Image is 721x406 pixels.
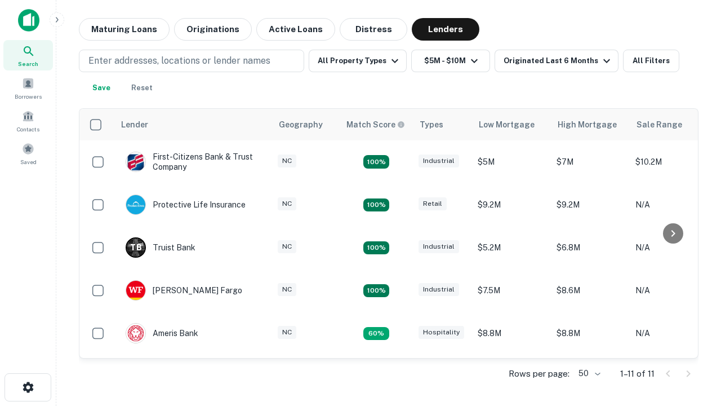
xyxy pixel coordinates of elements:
[551,109,630,140] th: High Mortgage
[623,50,679,72] button: All Filters
[419,283,459,296] div: Industrial
[3,73,53,103] a: Borrowers
[346,118,405,131] div: Capitalize uses an advanced AI algorithm to match your search with the best lender. The match sco...
[504,54,613,68] div: Originated Last 6 Months
[121,118,148,131] div: Lender
[309,50,407,72] button: All Property Types
[88,54,270,68] p: Enter addresses, locations or lender names
[278,197,296,210] div: NC
[18,9,39,32] img: capitalize-icon.png
[79,50,304,72] button: Enter addresses, locations or lender names
[3,105,53,136] a: Contacts
[411,50,490,72] button: $5M - $10M
[346,118,403,131] h6: Match Score
[278,326,296,339] div: NC
[574,365,602,382] div: 50
[126,281,145,300] img: picture
[3,138,53,169] a: Saved
[419,155,459,167] div: Industrial
[256,18,335,41] button: Active Loans
[551,226,630,269] td: $6.8M
[278,283,296,296] div: NC
[363,327,389,341] div: Matching Properties: 1, hasApolloMatch: undefined
[17,125,39,134] span: Contacts
[472,109,551,140] th: Low Mortgage
[495,50,618,72] button: Originated Last 6 Months
[558,118,617,131] div: High Mortgage
[472,226,551,269] td: $5.2M
[419,240,459,253] div: Industrial
[126,152,261,172] div: First-citizens Bank & Trust Company
[15,92,42,101] span: Borrowers
[363,284,389,298] div: Matching Properties: 2, hasApolloMatch: undefined
[472,312,551,355] td: $8.8M
[363,241,389,255] div: Matching Properties: 3, hasApolloMatch: undefined
[83,77,119,99] button: Save your search to get updates of matches that match your search criteria.
[130,242,141,254] p: T B
[363,155,389,169] div: Matching Properties: 2, hasApolloMatch: undefined
[340,18,407,41] button: Distress
[126,323,198,343] div: Ameris Bank
[419,197,447,210] div: Retail
[665,280,721,334] iframe: Chat Widget
[420,118,443,131] div: Types
[126,280,242,301] div: [PERSON_NAME] Fargo
[126,324,145,343] img: picture
[278,240,296,253] div: NC
[419,326,464,339] div: Hospitality
[124,77,160,99] button: Reset
[412,18,479,41] button: Lenders
[279,118,323,131] div: Geography
[472,140,551,183] td: $5M
[126,195,145,214] img: picture
[413,109,472,140] th: Types
[551,140,630,183] td: $7M
[551,269,630,312] td: $8.6M
[18,59,38,68] span: Search
[3,40,53,70] a: Search
[637,118,682,131] div: Sale Range
[363,198,389,212] div: Matching Properties: 2, hasApolloMatch: undefined
[126,237,195,258] div: Truist Bank
[509,367,569,381] p: Rows per page:
[551,183,630,226] td: $9.2M
[272,109,340,140] th: Geography
[340,109,413,140] th: Capitalize uses an advanced AI algorithm to match your search with the best lender. The match sco...
[126,195,246,215] div: Protective Life Insurance
[79,18,170,41] button: Maturing Loans
[126,152,145,171] img: picture
[278,155,296,167] div: NC
[114,109,272,140] th: Lender
[551,312,630,355] td: $8.8M
[551,355,630,398] td: $9.2M
[472,355,551,398] td: $9.2M
[472,269,551,312] td: $7.5M
[472,183,551,226] td: $9.2M
[20,157,37,166] span: Saved
[479,118,535,131] div: Low Mortgage
[174,18,252,41] button: Originations
[620,367,655,381] p: 1–11 of 11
